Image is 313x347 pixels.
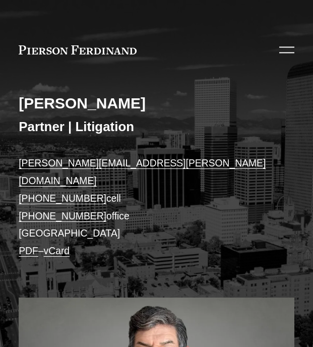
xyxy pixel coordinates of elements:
h2: [PERSON_NAME] [19,94,294,112]
a: [PHONE_NUMBER] [19,193,106,204]
p: cell office [GEOGRAPHIC_DATA] – [19,155,294,260]
a: vCard [44,246,70,256]
h3: Partner | Litigation [19,119,294,135]
a: [PHONE_NUMBER] [19,211,106,221]
a: [PERSON_NAME][EMAIL_ADDRESS][PERSON_NAME][DOMAIN_NAME] [19,158,266,186]
a: PDF [19,246,38,256]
